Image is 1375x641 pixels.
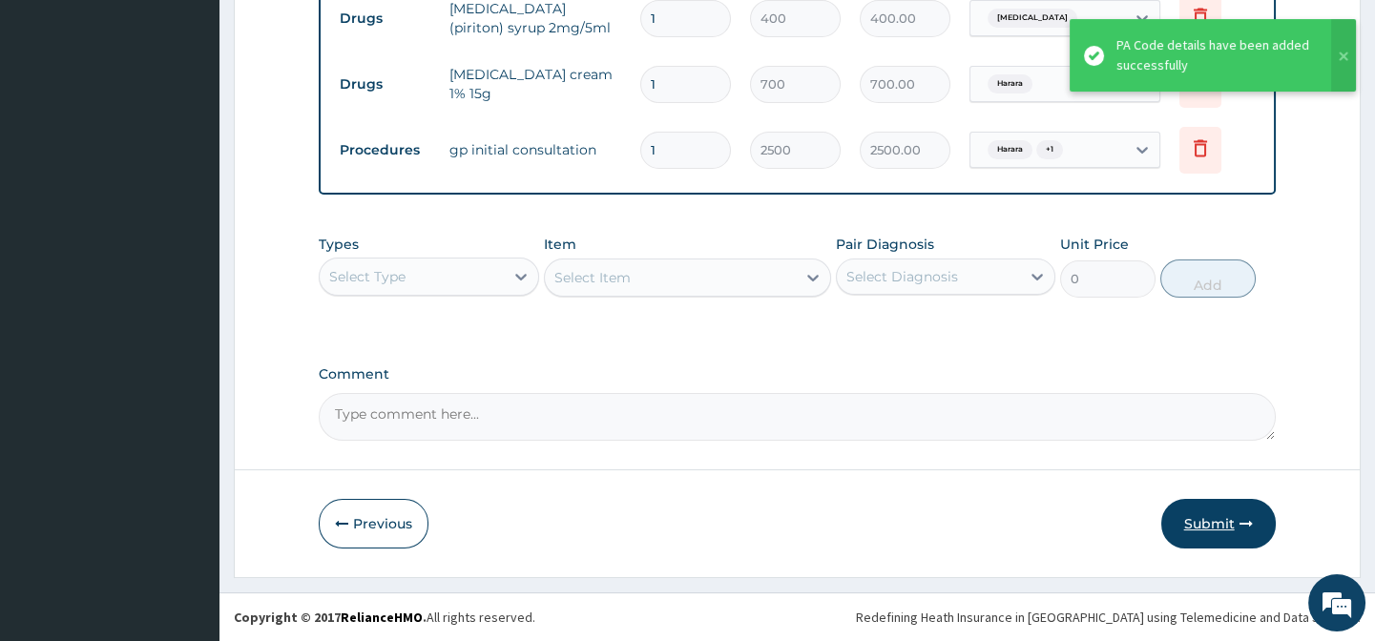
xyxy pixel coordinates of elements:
[856,608,1361,627] div: Redefining Heath Insurance in [GEOGRAPHIC_DATA] using Telemedicine and Data Science!
[1036,140,1063,159] span: + 1
[35,95,77,143] img: d_794563401_company_1708531726252_794563401
[1116,35,1313,75] div: PA Code details have been added successfully
[1160,259,1256,298] button: Add
[988,140,1032,159] span: Harara
[341,609,423,626] a: RelianceHMO
[234,609,427,626] strong: Copyright © 2017 .
[319,366,1275,383] label: Comment
[111,196,263,389] span: We're online!
[544,235,576,254] label: Item
[440,55,631,113] td: [MEDICAL_DATA] cream 1% 15g
[836,235,934,254] label: Pair Diagnosis
[99,107,321,132] div: Chat with us now
[219,592,1375,641] footer: All rights reserved.
[10,433,364,500] textarea: Type your message and hit 'Enter'
[988,9,1077,28] span: [MEDICAL_DATA]
[1161,499,1276,548] button: Submit
[846,267,958,286] div: Select Diagnosis
[329,267,406,286] div: Select Type
[330,1,440,36] td: Drugs
[440,131,631,169] td: gp initial consultation
[319,499,428,548] button: Previous
[330,67,440,102] td: Drugs
[1060,235,1129,254] label: Unit Price
[988,74,1032,93] span: Harara
[313,10,359,55] div: Minimize live chat window
[319,237,359,253] label: Types
[330,133,440,168] td: Procedures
